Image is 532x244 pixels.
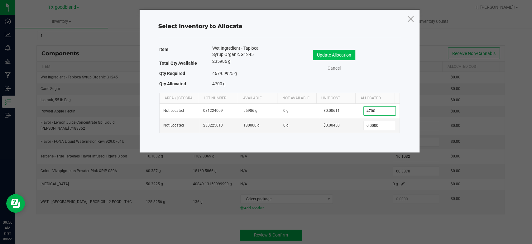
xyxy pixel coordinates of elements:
span: 180000 g [243,123,260,127]
span: Wet Ingredient - Tapioca Syrup Organic G1245 [212,45,270,57]
a: Cancel [322,65,347,72]
span: Not Located [163,108,184,113]
span: Select Inventory to Allocate [158,23,242,30]
span: 4679.9925 g [212,71,237,76]
label: Total Qty Available [159,59,197,67]
span: $0.00611 [323,108,339,113]
th: Allocated [355,93,395,104]
span: $0.00450 [323,123,339,127]
span: Not Located [163,123,184,127]
th: Unit Cost [316,93,356,104]
button: Update Allocation [313,50,355,60]
span: 235986 g [212,59,231,64]
th: Not Available [277,93,316,104]
td: 230225013 [199,118,239,133]
th: Available [238,93,277,104]
span: 0 g [283,123,289,127]
label: Qty Required [159,69,185,78]
span: 4700 g [212,81,226,86]
span: 0 g [283,108,289,113]
span: 55986 g [243,108,257,113]
th: Area / [GEOGRAPHIC_DATA] [160,93,199,104]
td: 081224009 [199,104,239,118]
label: Item [159,45,168,54]
label: Qty Allocated [159,79,186,88]
iframe: Resource center [6,194,25,213]
th: Lot Number [199,93,238,104]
